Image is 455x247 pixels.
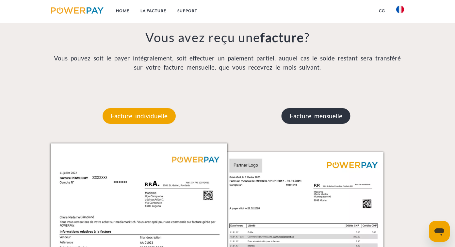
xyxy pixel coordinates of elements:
[172,5,203,17] a: Support
[51,30,404,45] h3: Vous avez reçu une ?
[396,6,404,13] img: fr
[260,30,304,45] b: facture
[51,7,104,14] img: logo-powerpay.svg
[51,54,404,72] p: Vous pouvez soit le payer intégralement, soit effectuer un paiement partiel, auquel cas le solde ...
[135,5,172,17] a: LA FACTURE
[282,108,350,124] p: Facture mensuelle
[110,5,135,17] a: Home
[103,108,176,124] p: Facture individuelle
[373,5,391,17] a: CG
[429,221,450,242] iframe: Bouton de lancement de la fenêtre de messagerie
